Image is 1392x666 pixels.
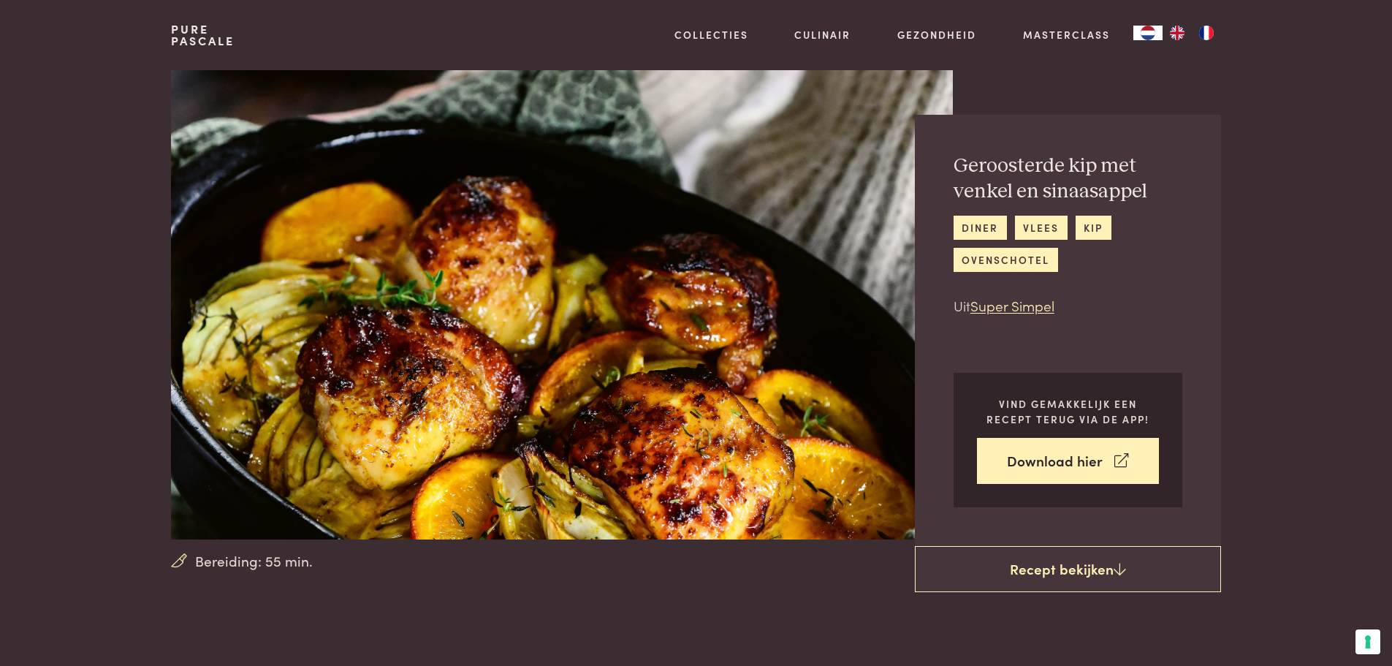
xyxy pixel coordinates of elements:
[1192,26,1221,40] a: FR
[954,248,1058,272] a: ovenschotel
[977,438,1159,484] a: Download hier
[171,23,235,47] a: PurePascale
[1015,216,1068,240] a: vlees
[954,154,1182,204] h2: Geroosterde kip met venkel en sinaasappel
[1163,26,1192,40] a: EN
[1133,26,1163,40] a: NL
[954,295,1182,317] p: Uit
[1133,26,1221,40] aside: Language selected: Nederlands
[977,396,1159,426] p: Vind gemakkelijk een recept terug via de app!
[1163,26,1221,40] ul: Language list
[1076,216,1111,240] a: kip
[195,550,313,572] span: Bereiding: 55 min.
[1023,27,1110,42] a: Masterclass
[1355,629,1380,654] button: Uw voorkeuren voor toestemming voor trackingtechnologieën
[171,70,952,540] img: Geroosterde kip met venkel en sinaasappel
[794,27,851,42] a: Culinair
[1133,26,1163,40] div: Language
[954,216,1007,240] a: diner
[897,27,976,42] a: Gezondheid
[674,27,748,42] a: Collecties
[970,295,1054,315] a: Super Simpel
[915,546,1221,593] a: Recept bekijken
